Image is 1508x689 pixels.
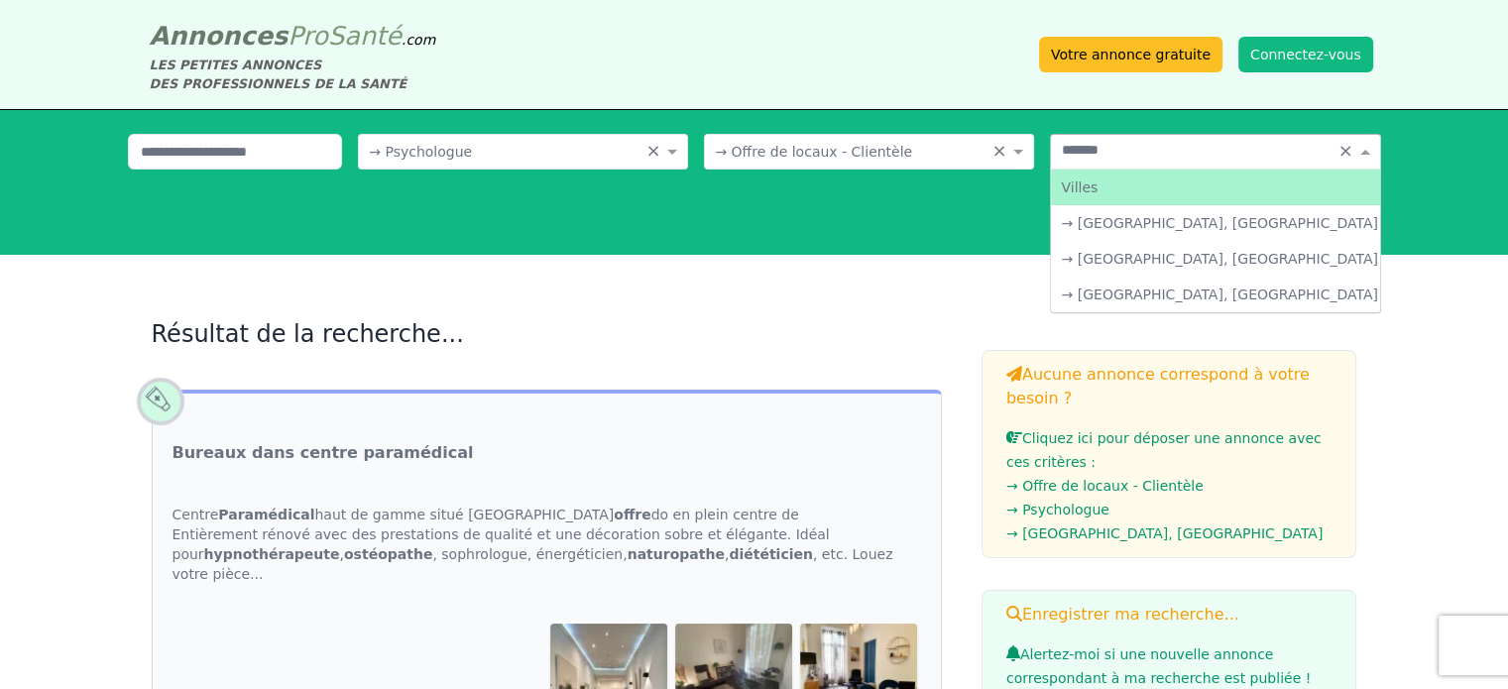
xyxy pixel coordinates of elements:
span: .com [402,32,435,48]
span: Annonces [150,21,289,51]
strong: thérapeute [252,546,339,562]
li: → Psychologue [1006,498,1333,521]
a: AnnoncesProSanté.com [150,21,436,51]
strong: naturopathe [628,546,725,562]
span: Clear all [991,142,1008,162]
div: → [GEOGRAPHIC_DATA], [GEOGRAPHIC_DATA] [1051,241,1379,277]
strong: Paramédical [218,507,314,522]
strong: ostéopathe [344,546,432,562]
li: → Offre de locaux - Clientèle [1006,474,1333,498]
div: Affiner la recherche... [128,177,1381,197]
h3: Aucune annonce correspond à votre besoin ? [1006,363,1333,410]
div: Centre haut de gamme situé [GEOGRAPHIC_DATA] do en plein centre de Entièrement rénové avec des pr... [153,485,941,604]
li: → [GEOGRAPHIC_DATA], [GEOGRAPHIC_DATA] [1006,521,1333,545]
strong: diététicien [729,546,813,562]
a: Cliquez ici pour déposer une annonce avec ces critères :→ Offre de locaux - Clientèle→ Psychologu... [1006,430,1333,545]
ng-dropdown-panel: Options list [1050,169,1380,313]
div: → [GEOGRAPHIC_DATA], [GEOGRAPHIC_DATA] [1051,205,1379,241]
div: Villes [1051,170,1379,205]
div: LES PETITES ANNONCES DES PROFESSIONNELS DE LA SANTÉ [150,56,436,93]
span: Clear all [645,142,662,162]
h3: Enregistrer ma recherche... [1006,603,1333,627]
a: Votre annonce gratuite [1039,37,1222,72]
span: Santé [328,21,402,51]
strong: offre [614,507,650,522]
strong: hypno [204,546,340,562]
h2: Résultat de la recherche... [152,318,942,350]
span: Pro [288,21,328,51]
a: Bureaux dans centre paramédical [173,441,474,465]
span: Alertez-moi si une nouvelle annonce correspondant à ma recherche est publiée ! [1006,646,1311,686]
div: → [GEOGRAPHIC_DATA], [GEOGRAPHIC_DATA] [1051,277,1379,312]
span: Clear all [1338,142,1355,162]
button: Connectez-vous [1238,37,1373,72]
